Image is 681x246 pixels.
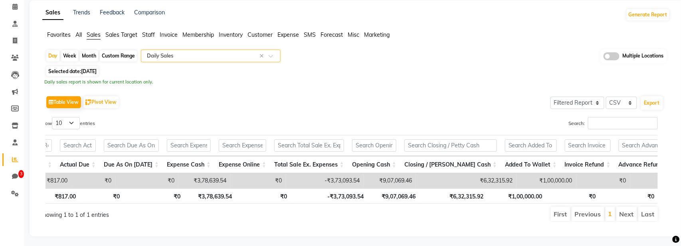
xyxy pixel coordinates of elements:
label: Show entries [40,117,95,129]
a: 3 [2,170,22,183]
span: Misc [348,31,359,38]
img: pivot.png [85,99,91,105]
td: ₹0 [230,173,286,188]
th: Advance Refund: activate to sort column ascending [615,156,673,173]
input: Search Invoice Refund [565,139,611,152]
span: Sales [87,31,101,38]
span: 3 [18,170,24,178]
input: Search Actual Due [60,139,96,152]
input: Search Total Sale Ex. Expenses [274,139,344,152]
div: Custom Range [100,50,137,61]
span: SMS [304,31,316,38]
td: ₹817.00 [20,173,71,188]
td: ₹6,32,315.92 [416,173,517,188]
button: Export [641,96,663,110]
td: ₹0 [115,173,178,188]
label: Search: [569,117,658,129]
th: -₹3,73,093.54 [291,188,368,204]
span: Selected date: [46,66,99,76]
th: ₹0 [236,188,291,204]
th: Added To Wallet: activate to sort column ascending [501,156,561,173]
th: Actual Due: activate to sort column ascending [56,156,100,173]
span: Favorites [47,31,71,38]
input: Search Closing / Petty Cash [404,139,497,152]
th: ₹1,00,000.00 [487,188,546,204]
th: ₹6,32,315.92 [420,188,488,204]
a: Feedback [100,9,125,16]
input: Search Due As On Today [104,139,159,152]
th: Opening Cash: activate to sort column ascending [348,156,400,173]
td: -₹3,73,093.54 [286,173,364,188]
a: Trends [73,9,90,16]
th: ₹0 [124,188,185,204]
button: Pivot View [83,96,119,108]
div: Daily sales report is shown for current location only. [44,79,668,85]
th: Closing / Petty Cash: activate to sort column ascending [400,156,501,173]
a: 1 [608,210,612,218]
span: Inventory [219,31,243,38]
td: ₹3,78,639.54 [178,173,230,188]
th: ₹0 [600,188,659,204]
div: Week [61,50,78,61]
input: Search Expense Cash [167,139,211,152]
td: ₹0 [576,173,630,188]
button: Table View [46,96,81,108]
span: Marketing [364,31,390,38]
span: Expense [277,31,299,38]
div: Showing 1 to 1 of 1 entries [40,206,290,219]
td: ₹0 [71,173,115,188]
th: Expense Cash: activate to sort column ascending [163,156,215,173]
div: Day [46,50,59,61]
input: Search Opening Cash [352,139,396,152]
th: Expense Online: activate to sort column ascending [215,156,270,173]
button: Generate Report [627,9,669,20]
span: Multiple Locations [623,52,664,60]
td: ₹1,00,000.00 [517,173,576,188]
select: Showentries [52,117,80,129]
th: Invoice Refund: activate to sort column ascending [561,156,615,173]
span: Forecast [321,31,343,38]
th: ₹0 [80,188,124,204]
input: Search Added To Wallet [505,139,557,152]
th: ₹817.00 [30,188,80,204]
input: Search: [588,117,658,129]
th: Due As On Today: activate to sort column ascending [100,156,163,173]
span: Clear all [259,52,266,60]
th: ₹3,78,639.54 [184,188,236,204]
th: ₹9,07,069.46 [368,188,420,204]
th: Total Sale Ex. Expenses: activate to sort column ascending [270,156,348,173]
span: Customer [247,31,273,38]
span: Sales Target [105,31,137,38]
a: Comparison [134,9,165,16]
td: ₹9,07,069.46 [364,173,416,188]
span: [DATE] [81,68,97,74]
span: Invoice [160,31,178,38]
a: Sales [42,6,63,20]
span: All [75,31,82,38]
th: ₹0 [546,188,600,204]
span: Membership [182,31,214,38]
input: Search Advance Refund [619,139,669,152]
input: Search Expense Online [219,139,266,152]
div: Month [80,50,98,61]
span: Staff [142,31,155,38]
